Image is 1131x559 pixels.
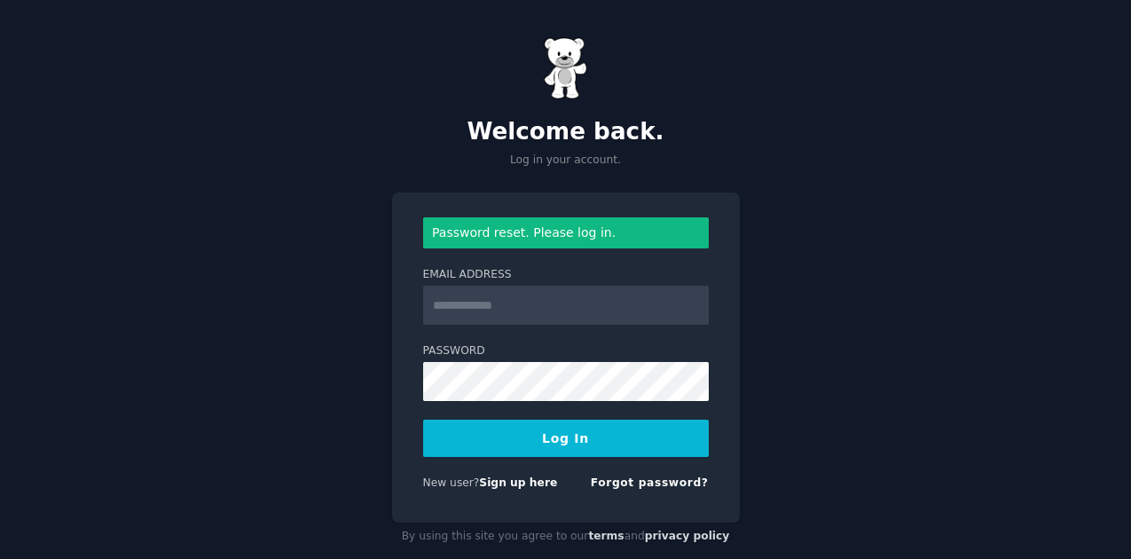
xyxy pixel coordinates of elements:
[423,343,709,359] label: Password
[544,37,588,99] img: Gummy Bear
[392,153,740,169] p: Log in your account.
[392,523,740,551] div: By using this site you agree to our and
[392,118,740,146] h2: Welcome back.
[645,530,730,542] a: privacy policy
[423,217,709,248] div: Password reset. Please log in.
[423,476,480,489] span: New user?
[479,476,557,489] a: Sign up here
[591,476,709,489] a: Forgot password?
[423,420,709,457] button: Log In
[423,267,709,283] label: Email Address
[588,530,624,542] a: terms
